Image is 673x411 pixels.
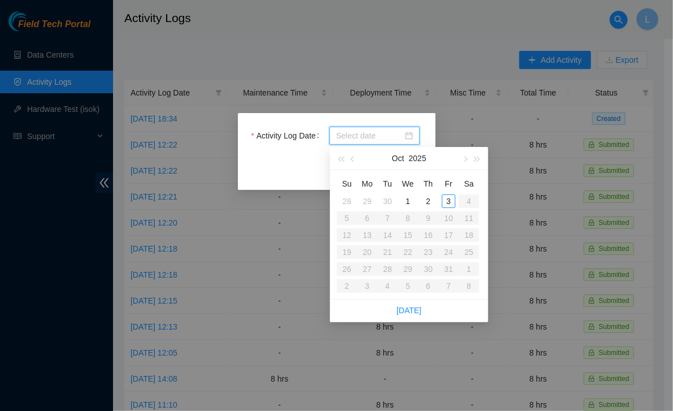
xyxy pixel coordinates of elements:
[336,129,403,142] input: Activity Log Date
[459,175,479,193] th: Sa
[398,175,418,193] th: We
[381,194,394,208] div: 30
[398,193,418,210] td: 2025-10-01
[438,193,459,210] td: 2025-10-03
[377,193,398,210] td: 2025-09-30
[401,194,415,208] div: 1
[418,193,438,210] td: 2025-10-02
[422,194,435,208] div: 2
[357,175,377,193] th: Mo
[397,306,422,315] a: [DATE]
[357,193,377,210] td: 2025-09-29
[442,194,455,208] div: 3
[340,194,354,208] div: 28
[251,127,324,145] label: Activity Log Date
[409,147,426,170] button: 2025
[377,175,398,193] th: Tu
[418,175,438,193] th: Th
[438,175,459,193] th: Fr
[361,194,374,208] div: 29
[337,193,357,210] td: 2025-09-28
[392,147,405,170] button: Oct
[337,175,357,193] th: Su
